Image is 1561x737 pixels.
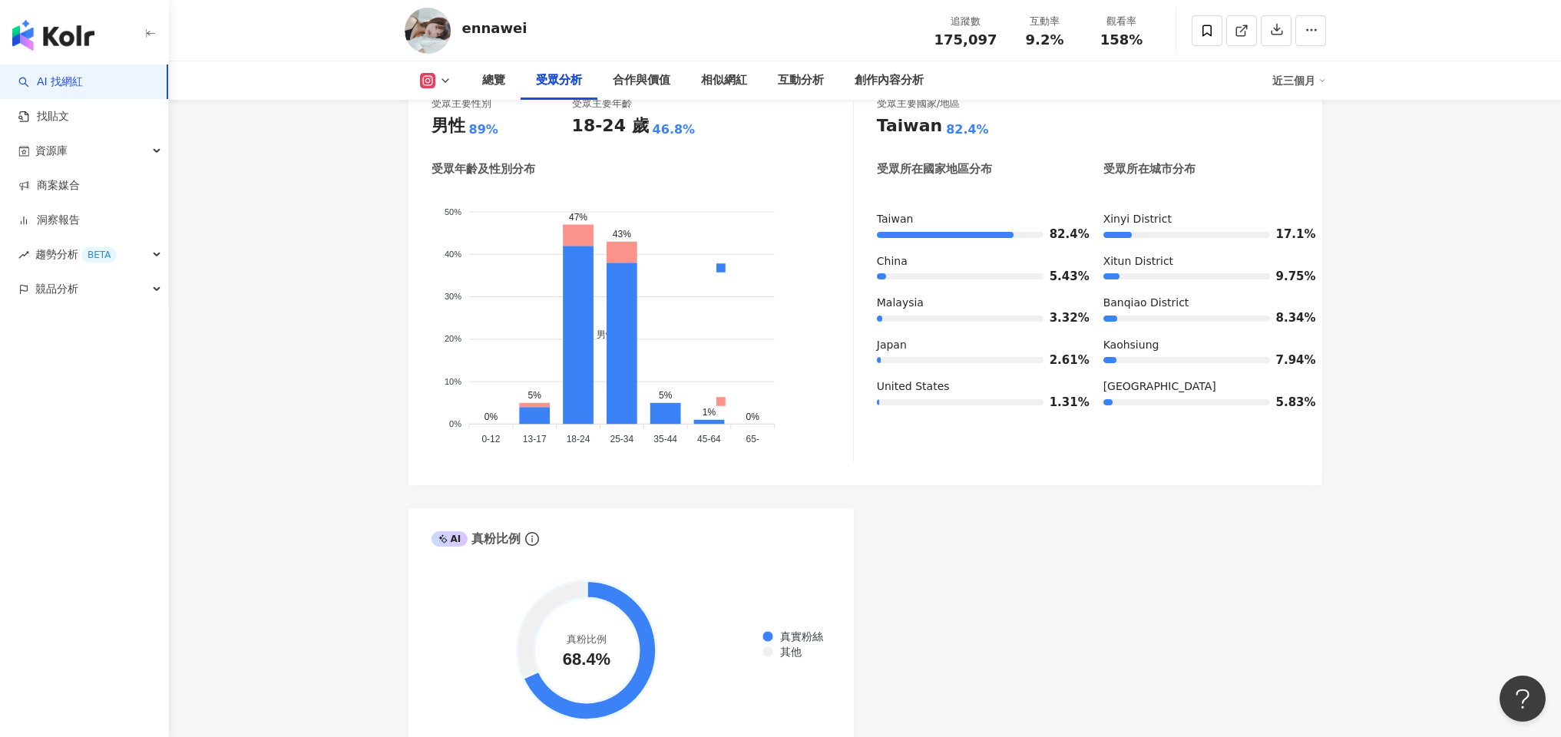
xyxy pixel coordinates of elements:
div: United States [877,379,1073,395]
div: 受眾主要性別 [432,97,491,111]
div: 男性 [432,114,465,138]
div: 受眾年齡及性別分布 [432,161,535,177]
div: BETA [81,247,117,263]
span: 真實粉絲 [769,630,823,643]
span: rise [18,250,29,260]
div: China [877,254,1073,269]
span: info-circle [523,530,541,548]
span: 175,097 [934,31,997,48]
tspan: 0-12 [481,434,500,445]
div: Japan [877,338,1073,353]
span: 9.2% [1026,32,1064,48]
div: 18-24 歲 [572,114,649,138]
div: Banqiao District [1103,296,1299,311]
div: 受眾主要年齡 [572,97,632,111]
iframe: Help Scout Beacon - Open [1500,676,1546,722]
div: Xinyi District [1103,212,1299,227]
tspan: 10% [444,377,461,386]
div: 互動率 [1016,14,1074,29]
span: 男性 [585,329,615,340]
span: 趨勢分析 [35,237,117,272]
img: KOL Avatar [405,8,451,54]
div: [GEOGRAPHIC_DATA] [1103,379,1299,395]
div: 89% [469,121,498,138]
tspan: 20% [444,335,461,344]
div: 受眾分析 [536,71,582,90]
span: 5.43% [1050,271,1073,283]
div: Taiwan [877,212,1073,227]
tspan: 65- [746,434,759,445]
a: searchAI 找網紅 [18,74,83,90]
span: 5.83% [1276,397,1299,408]
div: 觀看率 [1093,14,1151,29]
span: 2.61% [1050,355,1073,366]
div: 受眾所在國家地區分布 [877,161,992,177]
div: Xitun District [1103,254,1299,269]
div: 近三個月 [1272,68,1326,93]
tspan: 40% [444,250,461,259]
tspan: 25-34 [610,434,633,445]
span: 其他 [769,646,802,658]
tspan: 35-44 [653,434,677,445]
div: 總覽 [482,71,505,90]
span: 7.94% [1276,355,1299,366]
a: 找貼文 [18,109,69,124]
div: Malaysia [877,296,1073,311]
img: logo [12,20,94,51]
a: 商案媒合 [18,178,80,193]
div: Kaohsiung [1103,338,1299,353]
tspan: 30% [444,292,461,301]
span: 1.31% [1050,397,1073,408]
span: 3.32% [1050,312,1073,324]
tspan: 50% [444,207,461,216]
div: 合作與價值 [613,71,670,90]
div: Taiwan [877,114,942,138]
span: 9.75% [1276,271,1299,283]
span: 82.4% [1050,229,1073,240]
tspan: 0% [449,419,461,428]
div: 追蹤數 [934,14,997,29]
div: 真粉比例 [432,530,521,547]
tspan: 45-64 [697,434,721,445]
span: 158% [1100,32,1143,48]
tspan: 18-24 [566,434,590,445]
div: 82.4% [946,121,989,138]
span: 競品分析 [35,272,78,306]
div: 互動分析 [778,71,824,90]
div: 創作內容分析 [855,71,924,90]
span: 17.1% [1276,229,1299,240]
div: 受眾所在城市分布 [1103,161,1196,177]
div: ennawei [462,18,527,38]
div: 受眾主要國家/地區 [877,97,960,111]
div: 相似網紅 [701,71,747,90]
tspan: 13-17 [522,434,546,445]
span: 8.34% [1276,312,1299,324]
div: 46.8% [653,121,696,138]
div: AI [432,531,468,547]
a: 洞察報告 [18,213,80,228]
span: 資源庫 [35,134,68,168]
